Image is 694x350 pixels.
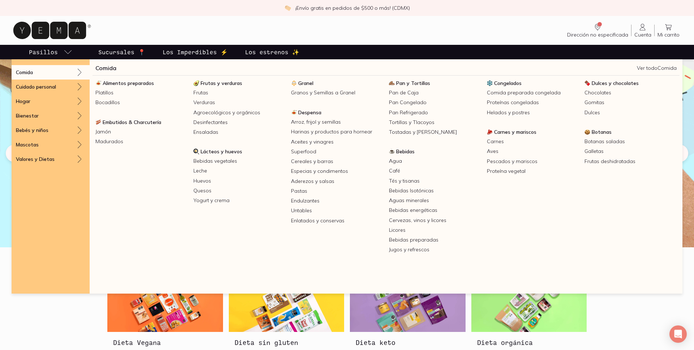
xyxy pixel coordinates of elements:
a: Tostadas y [PERSON_NAME] [386,127,484,137]
p: ¡Envío gratis en pedidos de $500 o más! (CDMX) [295,4,410,12]
a: Frutas deshidratadas [582,157,680,166]
p: Los Imperdibles ⚡️ [163,48,228,56]
a: Carnes [484,137,582,146]
p: Pasillos [29,48,58,56]
img: Congelados [487,80,493,86]
a: Quesos [190,186,288,196]
a: Chocolates [582,88,680,98]
span: Bebidas [396,148,415,155]
p: Los estrenos ✨ [245,48,299,56]
a: Lácteos y huevosLácteos y huevos [190,147,288,156]
a: Cereales y barras [288,157,386,166]
img: Granel [291,80,297,86]
h3: Dieta orgánica [477,338,581,347]
a: Enlatados y conservas [288,216,386,226]
a: Frutas [190,88,288,98]
a: Pescados y mariscos [484,157,582,166]
a: Galletas [582,146,680,156]
a: Agroecológicos y orgánicos [190,108,288,118]
img: Frutas y verduras [193,80,199,86]
img: Alimentos preparados [95,80,101,86]
a: Yogurt y crema [190,196,288,205]
img: Dieta keto [350,280,466,332]
img: Bebidas [389,149,395,154]
a: Los estrenos ✨ [244,45,301,59]
a: Café [386,166,484,176]
a: BebidasBebidas [386,147,484,156]
span: Dulces y chocolates [592,80,639,86]
a: Los Imperdibles ⚡️ [161,45,229,59]
a: Untables [288,206,386,215]
a: Comida preparada congelada [484,88,582,98]
a: Desinfectantes [190,118,288,127]
span: Congelados [494,80,522,86]
a: DespensaDespensa [288,108,386,117]
a: Proteína vegetal [484,166,582,176]
a: Pan y TortillasPan y Tortillas [386,78,484,88]
a: Agua [386,156,484,166]
a: Superfood [288,147,386,157]
a: pasillo-todos-link [27,45,74,59]
a: Huevos [190,176,288,186]
a: Bebidas vegetales [190,156,288,166]
p: Cuidado personal [16,84,56,90]
p: Bienestar [16,112,39,119]
a: Ver todoComida [637,65,677,71]
a: Alimentos preparadosAlimentos preparados [93,78,190,88]
a: Frutas y verdurasFrutas y verduras [190,78,288,88]
img: Pan y Tortillas [389,80,395,86]
img: Dieta orgánica [471,280,587,332]
a: Arroz, frijol y semillas [288,117,386,127]
a: Especias y condimentos [288,166,386,176]
a: Aguas minerales [386,196,484,205]
span: Frutas y verduras [201,80,242,86]
a: Jugos y refrescos [386,245,484,255]
a: Proteínas congeladas [484,98,582,107]
p: Hogar [16,98,30,104]
a: Aceites y vinagres [288,137,386,147]
img: Dulces y chocolates [584,80,590,86]
a: Embutidos & CharcuteríaEmbutidos & Charcutería [93,118,190,127]
img: Embutidos & Charcutería [95,119,101,125]
a: Cervezas, vinos y licores [386,215,484,225]
a: Bebidas energéticas [386,205,484,215]
a: Dulces [582,108,680,118]
span: Cuenta [634,31,651,38]
a: Dulces y chocolatesDulces y chocolates [582,78,680,88]
p: Valores y Dietas [16,156,55,162]
a: Bebidas preparadas [386,235,484,245]
a: Aderezos y salsas [288,176,386,186]
h3: Dieta Vegana [113,338,217,347]
a: Helados y postres [484,108,582,118]
a: Leche [190,166,288,176]
a: Harinas y productos para hornear [288,127,386,137]
a: Botanas saladas [582,137,680,146]
a: Gomitas [582,98,680,107]
span: Carnes y mariscos [494,129,536,135]
span: Mi carrito [657,31,680,38]
img: Botanas [584,129,590,135]
a: Bocadillos [93,98,190,107]
a: Jamón [93,127,190,137]
a: Aves [484,146,582,156]
a: Dirección no especificada [564,23,631,38]
span: Dirección no especificada [567,31,628,38]
a: Comida [95,64,116,72]
div: Open Intercom Messenger [669,325,687,343]
p: Sucursales 📍 [98,48,145,56]
span: Embutidos & Charcutería [103,119,161,125]
p: Bebés y niños [16,127,48,133]
img: Carnes y mariscos [487,129,493,135]
a: Pastas [288,186,386,196]
a: Pan de Caja [386,88,484,98]
a: Endulzantes [288,196,386,206]
a: Tés y tisanas [386,176,484,186]
span: Lácteos y huevos [201,148,242,155]
img: check [284,5,291,11]
a: Platillos [93,88,190,98]
span: Despensa [298,109,321,116]
a: Mi carrito [655,23,682,38]
a: Verduras [190,98,288,107]
span: Alimentos preparados [103,80,154,86]
a: Bebidas Isotónicas [386,186,484,196]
